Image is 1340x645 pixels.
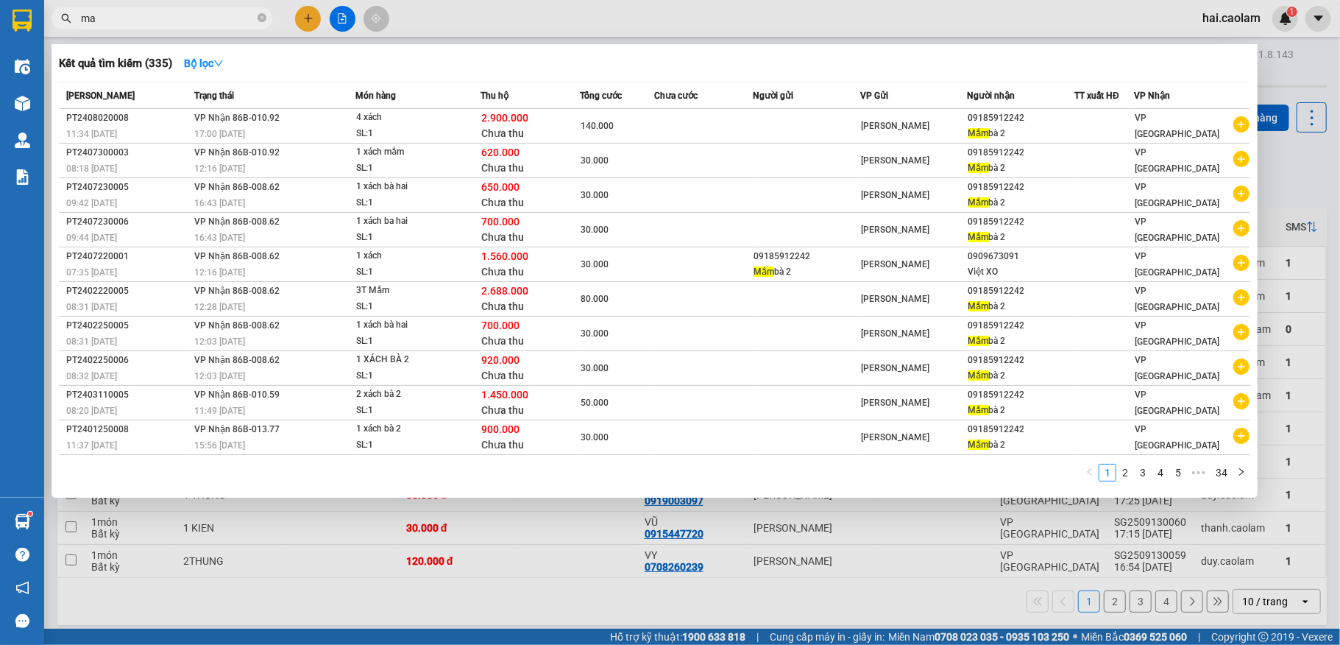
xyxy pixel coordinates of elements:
[482,181,520,193] span: 650.000
[356,179,467,195] div: 1 xách bà hai
[356,403,467,419] div: SL: 1
[356,110,467,126] div: 4 xách
[1233,464,1250,482] li: Next Page
[754,267,774,277] span: Mắm
[754,249,859,264] div: 09185912242
[1211,465,1232,481] a: 34
[1081,464,1099,482] button: left
[861,155,929,166] span: [PERSON_NAME]
[1187,464,1210,482] li: Next 5 Pages
[66,249,190,264] div: PT2407220001
[15,133,30,148] img: warehouse-icon
[1074,91,1119,101] span: TT xuất HĐ
[1233,151,1249,167] span: plus-circle
[482,404,525,416] span: Chưa thu
[482,370,525,381] span: Chưa thu
[1233,116,1249,133] span: plus-circle
[968,370,989,381] span: Mắm
[1233,428,1249,444] span: plus-circle
[482,250,529,262] span: 1.560.000
[356,368,467,384] div: SL: 1
[581,155,609,166] span: 30.000
[66,91,135,101] span: [PERSON_NAME]
[15,169,30,185] img: solution-icon
[356,317,467,334] div: 1 xách bà hai
[194,286,280,296] span: VP Nhận 86B-008.62
[1135,465,1151,481] a: 3
[968,249,1074,264] div: 0909673091
[356,230,467,246] div: SL: 1
[482,162,525,174] span: Chưa thu
[356,126,467,142] div: SL: 1
[581,363,609,373] span: 30.000
[482,231,525,243] span: Chưa thu
[580,91,622,101] span: Tổng cước
[968,440,989,450] span: Mắm
[356,283,467,299] div: 3T Mắm
[968,403,1074,418] div: bà 2
[1135,390,1219,416] span: VP [GEOGRAPHIC_DATA]
[194,129,245,139] span: 17:00 [DATE]
[1117,465,1133,481] a: 2
[1135,147,1219,174] span: VP [GEOGRAPHIC_DATA]
[1170,465,1186,481] a: 5
[861,328,929,339] span: [PERSON_NAME]
[356,352,467,368] div: 1 XÁCH BÀ 2
[1233,220,1249,236] span: plus-circle
[968,163,989,173] span: Mắm
[194,91,234,101] span: Trạng thái
[482,216,520,228] span: 700.000
[66,387,190,403] div: PT2403110005
[66,267,117,278] span: 07:35 [DATE]
[968,126,1074,141] div: bà 2
[482,285,529,297] span: 2.688.000
[194,406,245,416] span: 11:49 [DATE]
[968,195,1074,211] div: bà 2
[194,390,280,400] span: VP Nhận 86B-010.59
[481,91,509,101] span: Thu hộ
[194,440,245,451] span: 15:56 [DATE]
[482,266,525,278] span: Chưa thu
[968,214,1074,230] div: 09185912242
[356,144,467,161] div: 1 xách mắm
[356,299,467,315] div: SL: 1
[15,59,30,74] img: warehouse-icon
[66,422,190,437] div: PT2401250008
[968,91,1015,101] span: Người nhận
[1116,464,1134,482] li: 2
[1152,465,1169,481] a: 4
[968,197,989,208] span: Mắm
[968,180,1074,195] div: 09185912242
[968,368,1074,384] div: bà 2
[66,233,117,243] span: 09:44 [DATE]
[66,129,117,139] span: 11:34 [DATE]
[356,437,467,454] div: SL: 1
[66,180,190,195] div: PT2407230005
[66,440,117,451] span: 11:37 [DATE]
[968,232,989,242] span: Mắm
[482,112,529,124] span: 2.900.000
[968,230,1074,245] div: bà 2
[861,259,929,269] span: [PERSON_NAME]
[258,13,266,22] span: close-circle
[482,389,529,401] span: 1.450.000
[1233,359,1249,375] span: plus-circle
[194,355,280,365] span: VP Nhận 86B-008.62
[194,198,245,208] span: 16:43 [DATE]
[1134,91,1170,101] span: VP Nhận
[968,283,1074,299] div: 09185912242
[968,318,1074,334] div: 09185912242
[66,302,117,312] span: 08:31 [DATE]
[194,302,245,312] span: 12:28 [DATE]
[194,336,245,347] span: 12:03 [DATE]
[194,182,280,192] span: VP Nhận 86B-008.62
[581,259,609,269] span: 30.000
[482,423,520,435] span: 900.000
[654,91,698,101] span: Chưa cước
[861,363,929,373] span: [PERSON_NAME]
[15,614,29,628] span: message
[1135,182,1219,208] span: VP [GEOGRAPHIC_DATA]
[968,110,1074,126] div: 09185912242
[968,301,989,311] span: Mắm
[1085,468,1094,476] span: left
